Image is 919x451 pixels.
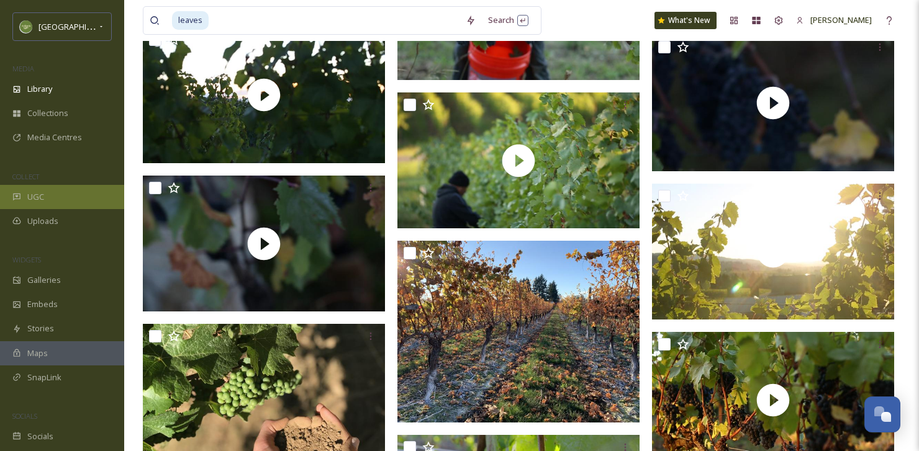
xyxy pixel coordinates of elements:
a: What's New [654,12,717,29]
span: leaves [172,11,209,29]
span: MEDIA [12,64,34,73]
a: [PERSON_NAME] [790,8,878,32]
span: Galleries [27,274,61,286]
img: thumbnail [652,184,894,319]
img: images.png [20,20,32,33]
img: thumbnail [397,92,640,228]
button: Open Chat [864,396,900,432]
img: thumbnail [143,27,385,163]
img: Salem-Aurora-Colony-Vineyards3-EmilyCrilley.jpg [397,241,640,422]
span: SnapLink [27,372,61,383]
span: Library [27,83,52,95]
span: [GEOGRAPHIC_DATA] [38,20,117,32]
span: [PERSON_NAME] [810,14,872,25]
span: UGC [27,191,44,203]
span: Embeds [27,298,58,310]
span: SOCIALS [12,411,37,421]
div: Search [482,8,535,32]
span: WIDGETS [12,255,41,264]
span: Uploads [27,215,58,227]
img: thumbnail [652,35,894,171]
span: Socials [27,431,53,442]
img: thumbnail [143,176,385,311]
span: Collections [27,107,68,119]
span: Maps [27,347,48,359]
span: Media Centres [27,132,82,143]
span: Stories [27,323,54,334]
span: COLLECT [12,172,39,181]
